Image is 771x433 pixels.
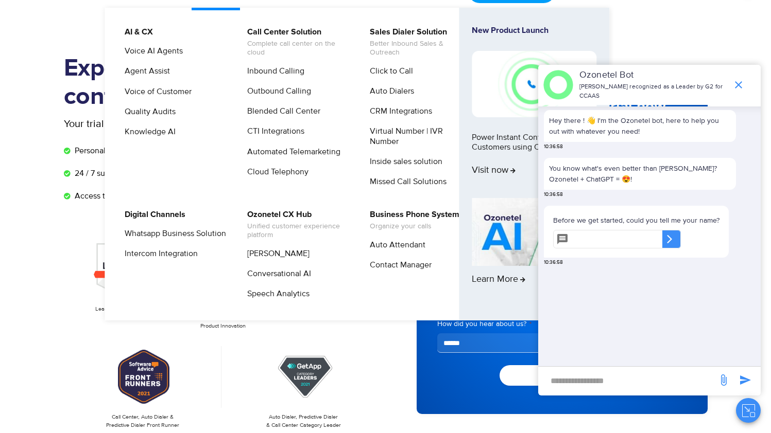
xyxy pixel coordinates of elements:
[472,274,525,285] span: Learn More
[472,26,596,194] a: New Product LaunchPower Instant Conversations with Customers using CXi SwitchVisit now
[363,175,448,188] a: Missed Call Solutions
[230,413,378,430] p: Auto Dialer, Predictive Dialer & Call Center Category Leader
[241,247,311,260] a: [PERSON_NAME]
[241,146,342,158] a: Automated Telemarketing
[363,155,444,168] a: Inside sales solution
[241,26,350,59] a: Call Center SolutionComplete call center on the cloud
[363,208,461,232] a: Business Phone SystemOrganize your calls
[118,26,155,39] a: AI & CX
[437,319,687,329] label: How did you hear about us?
[370,40,471,57] span: Better Inbound Sales & Outreach
[118,45,184,58] a: Voice AI Agents
[241,208,350,241] a: Ozonetel CX HubUnified customer experience platform
[549,115,731,137] p: Hey there ! 👋 I'm the Ozonetel bot, here to help you out with whatever you need!
[241,105,322,118] a: Blended Call Center
[363,239,427,251] a: Auto Attendant
[72,190,185,202] span: Access to all premium features
[241,166,310,178] a: Cloud Telephony
[118,208,187,221] a: Digital Channels
[363,85,416,98] a: Auto Dialers
[247,40,349,57] span: Complete call center on the cloud
[579,68,727,82] p: Ozonetel Bot
[241,85,313,98] a: Outbound Calling
[472,51,596,117] img: New-Project-17.png
[736,398,761,423] button: Close chat
[241,125,306,138] a: CTI Integrations
[713,370,734,390] span: send message
[472,198,596,303] a: Learn More
[472,198,596,266] img: AI
[543,372,712,390] div: new-msg-input
[64,116,309,132] p: Your trial account includes:
[241,267,313,280] a: Conversational AI
[544,259,563,266] span: 10:36:58
[72,167,124,179] span: 24 / 7 support
[241,287,311,300] a: Speech Analytics
[64,55,386,111] h1: Experience the most flexible contact center solution
[69,305,163,314] p: Leader in [DATE]
[363,26,473,59] a: Sales Dialer SolutionBetter Inbound Sales & Outreach
[472,165,516,176] span: Visit now
[363,125,473,148] a: Virtual Number | IVR Number
[363,259,433,272] a: Contact Manager
[549,163,731,185] p: You know what's even better than [PERSON_NAME]? Ozonetel + ChatGPT = 😍!
[363,105,434,118] a: CRM Integrations
[118,65,172,78] a: Agent Assist
[544,191,563,199] span: 10:36:58
[118,105,177,118] a: Quality Audits
[247,222,349,240] span: Unified customer experience platform
[72,145,164,157] span: Personalized onboarding
[118,125,177,138] a: Knowledge AI
[728,75,749,95] span: end chat or minimize
[735,370,756,390] span: send message
[543,70,573,100] img: header
[370,222,459,231] span: Organize your calls
[579,82,727,101] p: [PERSON_NAME] recognized as a Leader by G2 for CCAAS
[553,215,719,226] p: Before we get started, could you tell me your name?
[69,413,217,430] p: Call Center, Auto Dialer & Predictive Dialer Front Runner
[544,143,563,151] span: 10:36:58
[118,227,228,240] a: Whatsapp Business Solution
[118,247,199,260] a: Intercom Integration
[363,65,415,78] a: Click to Call
[241,65,306,78] a: Inbound Calling
[118,85,193,98] a: Voice of Customer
